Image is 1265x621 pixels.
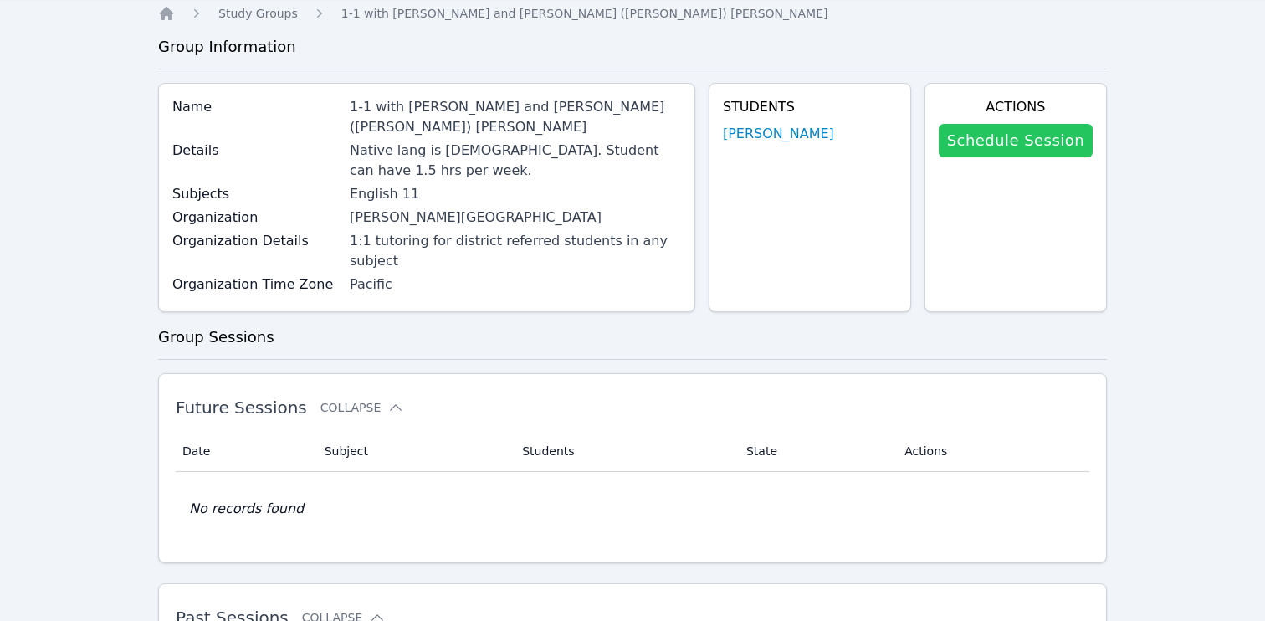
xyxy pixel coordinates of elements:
[350,231,681,271] div: 1:1 tutoring for district referred students in any subject
[172,97,340,117] label: Name
[158,35,1107,59] h3: Group Information
[218,5,298,22] a: Study Groups
[894,431,1089,472] th: Actions
[723,97,897,117] h4: Students
[350,184,681,204] div: English 11
[172,275,340,295] label: Organization Time Zone
[158,326,1107,349] h3: Group Sessions
[341,5,828,22] a: 1-1 with [PERSON_NAME] and [PERSON_NAME] ([PERSON_NAME]) [PERSON_NAME]
[939,97,1093,117] h4: Actions
[350,97,681,137] div: 1-1 with [PERSON_NAME] and [PERSON_NAME] ([PERSON_NAME]) [PERSON_NAME]
[172,231,340,251] label: Organization Details
[341,7,828,20] span: 1-1 with [PERSON_NAME] and [PERSON_NAME] ([PERSON_NAME]) [PERSON_NAME]
[736,431,894,472] th: State
[350,141,681,181] div: Native lang is [DEMOGRAPHIC_DATA]. Student can have 1.5 hrs per week.
[315,431,513,472] th: Subject
[172,208,340,228] label: Organization
[172,141,340,161] label: Details
[172,184,340,204] label: Subjects
[723,124,834,144] a: [PERSON_NAME]
[320,399,404,416] button: Collapse
[176,431,315,472] th: Date
[218,7,298,20] span: Study Groups
[939,124,1093,157] a: Schedule Session
[176,472,1089,546] td: No records found
[350,275,681,295] div: Pacific
[512,431,736,472] th: Students
[350,208,681,228] div: [PERSON_NAME][GEOGRAPHIC_DATA]
[158,5,1107,22] nav: Breadcrumb
[176,398,307,418] span: Future Sessions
